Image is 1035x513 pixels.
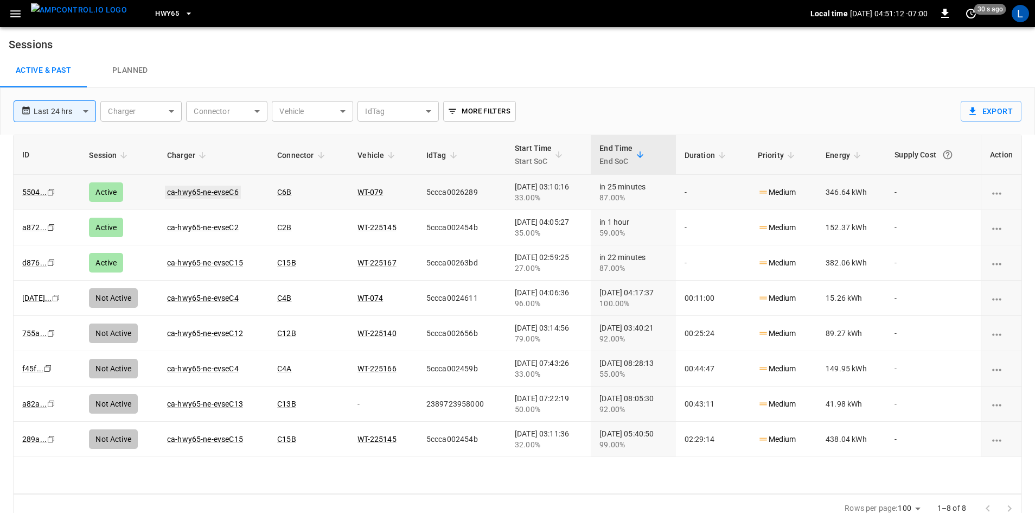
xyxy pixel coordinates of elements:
[599,217,667,238] div: in 1 hour
[46,221,57,233] div: copy
[515,358,582,379] div: [DATE] 07:43:26
[277,435,296,444] a: C15B
[357,294,383,302] a: WT-074
[155,8,179,20] span: HWY65
[277,329,296,338] a: C12B
[886,351,981,387] td: -
[46,327,57,339] div: copy
[817,175,886,210] td: 346.64 kWh
[51,292,62,304] div: copy
[46,398,57,410] div: copy
[962,5,980,22] button: set refresh interval
[599,322,667,344] div: [DATE] 03:40:21
[886,387,981,422] td: -
[277,258,296,267] a: C15B
[676,281,749,316] td: 00:11:00
[31,3,127,17] img: ampcontrol.io logo
[151,3,197,24] button: HWY65
[990,222,1013,233] div: charging session options
[357,329,396,338] a: WT-225140
[13,135,1022,494] div: sessions table
[758,398,796,410] p: Medium
[277,294,291,302] a: C4B
[418,175,506,210] td: 5ccca0026289
[817,245,886,281] td: 382.06 kWh
[599,298,667,309] div: 100.00%
[22,294,52,302] a: [DATE]...
[22,258,47,267] a: d876...
[599,439,667,450] div: 99.00%
[961,101,1021,122] button: Export
[599,181,667,203] div: in 25 minutes
[515,404,582,415] div: 50.00%
[810,8,848,19] p: Local time
[676,316,749,351] td: 00:25:24
[515,181,582,203] div: [DATE] 03:10:16
[599,404,667,415] div: 92.00%
[167,258,243,267] a: ca-hwy65-ne-evseC15
[167,149,209,162] span: Charger
[89,359,138,378] div: Not Active
[46,257,57,269] div: copy
[676,175,749,210] td: -
[167,329,243,338] a: ca-hwy65-ne-evseC12
[817,316,886,351] td: 89.27 kWh
[515,217,582,238] div: [DATE] 04:05:27
[349,387,418,422] td: -
[758,363,796,375] p: Medium
[676,351,749,387] td: 00:44:47
[599,263,667,274] div: 87.00%
[277,364,291,373] a: C4A
[167,400,243,408] a: ca-hwy65-ne-evseC13
[515,287,582,309] div: [DATE] 04:06:36
[515,142,552,168] div: Start Time
[167,364,239,373] a: ca-hwy65-ne-evseC4
[22,223,47,232] a: a872...
[1012,5,1029,22] div: profile-icon
[758,149,798,162] span: Priority
[990,434,1013,445] div: charging session options
[990,363,1013,374] div: charging session options
[22,400,47,408] a: a82a...
[758,434,796,445] p: Medium
[850,8,928,19] p: [DATE] 04:51:12 -07:00
[167,223,239,232] a: ca-hwy65-ne-evseC2
[443,101,515,122] button: More Filters
[22,188,47,197] a: 5504...
[418,245,506,281] td: 5ccca00263bd
[817,351,886,387] td: 149.95 kWh
[22,329,47,338] a: 755a...
[758,187,796,198] p: Medium
[817,281,886,316] td: 15.26 kWh
[89,429,138,449] div: Not Active
[758,222,796,233] p: Medium
[89,218,123,237] div: Active
[34,101,96,122] div: Last 24 hrs
[599,155,632,168] p: End SoC
[599,428,667,450] div: [DATE] 05:40:50
[676,245,749,281] td: -
[826,149,864,162] span: Energy
[89,288,138,308] div: Not Active
[886,245,981,281] td: -
[599,333,667,344] div: 92.00%
[515,227,582,238] div: 35.00%
[46,433,57,445] div: copy
[990,293,1013,303] div: charging session options
[676,422,749,457] td: 02:29:14
[515,155,552,168] p: Start SoC
[599,393,667,415] div: [DATE] 08:05:30
[43,363,54,375] div: copy
[357,223,396,232] a: WT-225145
[418,281,506,316] td: 5ccca0024611
[758,328,796,339] p: Medium
[990,187,1013,198] div: charging session options
[515,428,582,450] div: [DATE] 03:11:36
[89,324,138,343] div: Not Active
[357,188,383,197] a: WT-079
[89,394,138,414] div: Not Active
[990,328,1013,339] div: charging session options
[676,387,749,422] td: 00:43:11
[758,257,796,269] p: Medium
[599,227,667,238] div: 59.00%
